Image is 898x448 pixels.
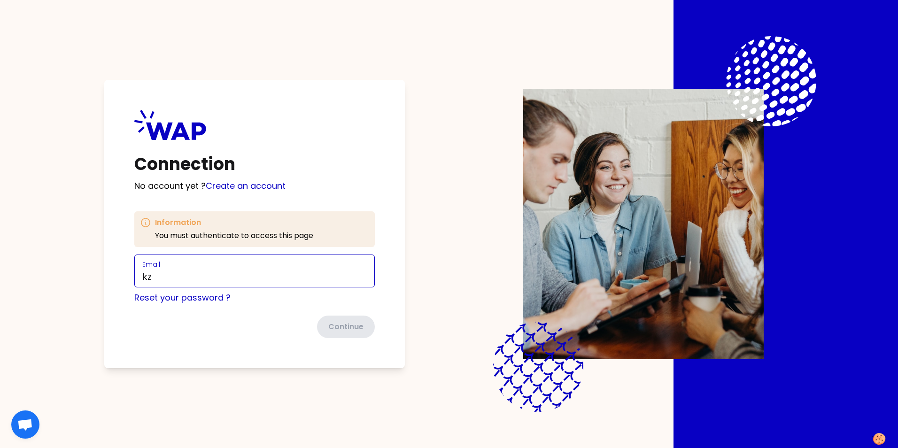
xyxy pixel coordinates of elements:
[142,260,160,269] label: Email
[134,179,375,193] p: No account yet ?
[317,316,375,338] button: Continue
[523,89,764,359] img: Description
[155,217,313,228] h3: Information
[155,230,313,241] p: You must authenticate to access this page
[134,155,375,174] h1: Connection
[206,180,286,192] a: Create an account
[134,292,231,303] a: Reset your password ?
[11,410,39,439] div: Otwarty czat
